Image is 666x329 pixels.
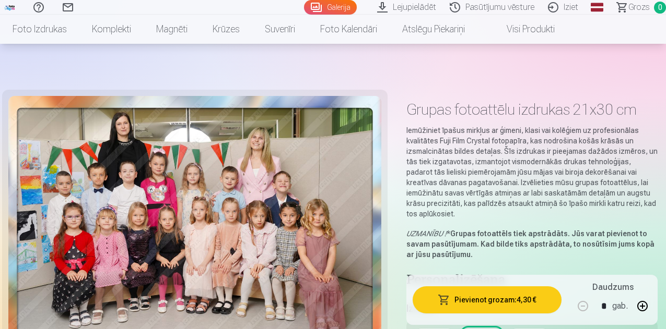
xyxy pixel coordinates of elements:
[592,281,634,294] h5: Daudzums
[252,15,308,44] a: Suvenīri
[390,15,477,44] a: Atslēgu piekariņi
[406,125,658,219] p: Iemūžiniet īpašus mirkļus ar ģimeni, klasi vai kolēģiem uz profesionālas kvalitātes Fuji Film Cry...
[628,1,650,14] span: Grozs
[406,229,447,238] em: UZMANĪBU !
[200,15,252,44] a: Krūzes
[79,15,144,44] a: Komplekti
[406,272,658,289] h4: Personalizēšana
[406,100,658,119] h1: Grupas fotoattēlu izdrukas 21x30 cm
[4,4,16,10] img: /fa1
[477,15,567,44] a: Visi produkti
[654,2,666,14] span: 0
[612,294,628,319] div: gab.
[308,15,390,44] a: Foto kalendāri
[144,15,200,44] a: Magnēti
[413,286,562,313] button: Pievienot grozam:4,30 €
[406,229,655,259] strong: Grupas fotoattēls tiek apstrādāts. Jūs varat pievienot to savam pasūtījumam. Kad bilde tiks apstr...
